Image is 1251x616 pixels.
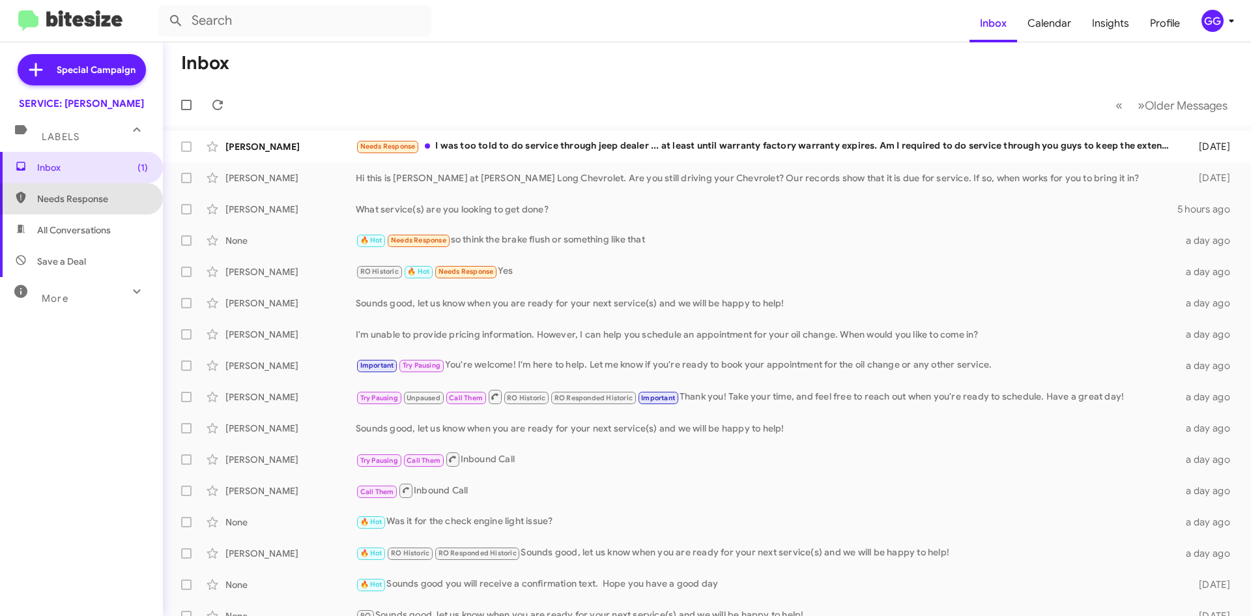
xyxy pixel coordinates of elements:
div: a day ago [1178,234,1241,247]
div: a day ago [1178,516,1241,529]
span: RO Historic [391,549,429,557]
span: Inbox [37,161,148,174]
span: 🔥 Hot [360,518,382,526]
div: a day ago [1178,453,1241,466]
div: [PERSON_NAME] [225,453,356,466]
button: Previous [1108,92,1130,119]
div: [PERSON_NAME] [225,203,356,216]
div: Sounds good you will receive a confirmation text. Hope you have a good day [356,577,1178,592]
button: Next [1130,92,1235,119]
h1: Inbox [181,53,229,74]
div: [PERSON_NAME] [225,484,356,497]
span: Older Messages [1145,98,1228,113]
div: Inbound Call [356,482,1178,499]
a: Profile [1140,5,1190,42]
div: I'm unable to provide pricing information. However, I can help you schedule an appointment for yo... [356,328,1178,341]
span: » [1138,97,1145,113]
span: Unpaused [407,394,440,402]
div: Thank you! Take your time, and feel free to reach out when you're ready to schedule. Have a great... [356,389,1178,405]
div: [PERSON_NAME] [225,359,356,372]
span: RO Responded Historic [554,394,633,402]
div: [PERSON_NAME] [225,422,356,435]
div: None [225,578,356,591]
div: None [225,516,356,529]
span: Try Pausing [360,456,398,465]
span: 🔥 Hot [360,236,382,244]
span: « [1115,97,1123,113]
div: I was too told to do service through jeep dealer ... at least until warranty factory warranty exp... [356,139,1178,154]
div: a day ago [1178,547,1241,560]
span: 🔥 Hot [360,549,382,557]
span: 🔥 Hot [360,580,382,589]
div: Inbound Call [356,451,1178,467]
div: a day ago [1178,484,1241,497]
span: More [42,293,68,304]
nav: Page navigation example [1108,92,1235,119]
span: RO Responded Historic [439,549,517,557]
span: Needs Response [439,267,494,276]
div: [PERSON_NAME] [225,140,356,153]
a: Special Campaign [18,54,146,85]
div: [PERSON_NAME] [225,297,356,310]
div: 5 hours ago [1177,203,1241,216]
div: [PERSON_NAME] [225,390,356,403]
div: What service(s) are you looking to get done? [356,203,1177,216]
div: a day ago [1178,422,1241,435]
div: [DATE] [1178,171,1241,184]
div: [PERSON_NAME] [225,547,356,560]
span: Important [641,394,675,402]
div: so think the brake flush or something like that [356,233,1178,248]
div: a day ago [1178,390,1241,403]
div: Sounds good, let us know when you are ready for your next service(s) and we will be happy to help! [356,422,1178,435]
span: Needs Response [37,192,148,205]
span: (1) [137,161,148,174]
span: Needs Response [360,142,416,151]
span: RO Historic [360,267,399,276]
div: Yes [356,264,1178,279]
span: Special Campaign [57,63,136,76]
div: a day ago [1178,297,1241,310]
a: Calendar [1017,5,1082,42]
div: Was it for the check engine light issue? [356,514,1178,529]
div: GG [1201,10,1224,32]
a: Insights [1082,5,1140,42]
span: Labels [42,131,79,143]
div: None [225,234,356,247]
div: [PERSON_NAME] [225,328,356,341]
div: Sounds good, let us know when you are ready for your next service(s) and we will be happy to help! [356,297,1178,310]
span: Save a Deal [37,255,86,268]
span: Important [360,361,394,370]
span: Try Pausing [403,361,440,370]
span: Call Them [360,488,394,496]
div: a day ago [1178,359,1241,372]
div: [DATE] [1178,140,1241,153]
div: Hi this is [PERSON_NAME] at [PERSON_NAME] Long Chevrolet. Are you still driving your Chevrolet? O... [356,171,1178,184]
span: RO Historic [507,394,545,402]
div: Sounds good, let us know when you are ready for your next service(s) and we will be happy to help! [356,546,1178,561]
div: [DATE] [1178,578,1241,591]
span: Needs Response [391,236,446,244]
span: Call Them [407,456,440,465]
a: Inbox [970,5,1017,42]
div: You're welcome! I'm here to help. Let me know if you're ready to book your appointment for the oi... [356,358,1178,373]
span: Try Pausing [360,394,398,402]
span: Call Them [449,394,483,402]
input: Search [158,5,431,37]
button: GG [1190,10,1237,32]
div: [PERSON_NAME] [225,171,356,184]
div: a day ago [1178,328,1241,341]
div: a day ago [1178,265,1241,278]
div: [PERSON_NAME] [225,265,356,278]
div: SERVICE: [PERSON_NAME] [19,97,144,110]
span: All Conversations [37,224,111,237]
span: 🔥 Hot [407,267,429,276]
